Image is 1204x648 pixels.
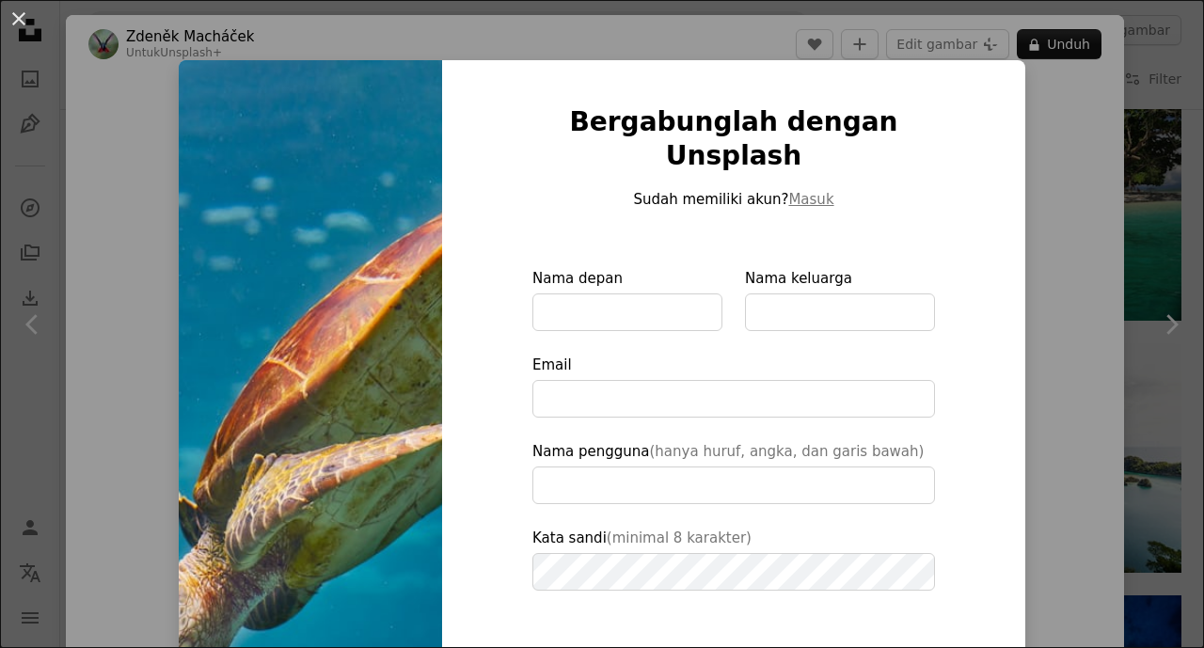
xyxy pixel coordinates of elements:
[607,529,752,546] span: (minimal 8 karakter)
[532,188,935,211] p: Sudah memiliki akun?
[532,293,722,331] input: Nama depan
[532,527,935,591] label: Kata sandi
[532,267,722,331] label: Nama depan
[532,440,935,504] label: Nama pengguna
[745,293,935,331] input: Nama keluarga
[532,380,935,418] input: Email
[788,188,833,211] button: Masuk
[745,267,935,331] label: Nama keluarga
[650,443,925,460] span: (hanya huruf, angka, dan garis bawah)
[532,354,935,418] label: Email
[532,466,935,504] input: Nama pengguna(hanya huruf, angka, dan garis bawah)
[532,105,935,173] h1: Bergabunglah dengan Unsplash
[532,553,935,591] input: Kata sandi(minimal 8 karakter)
